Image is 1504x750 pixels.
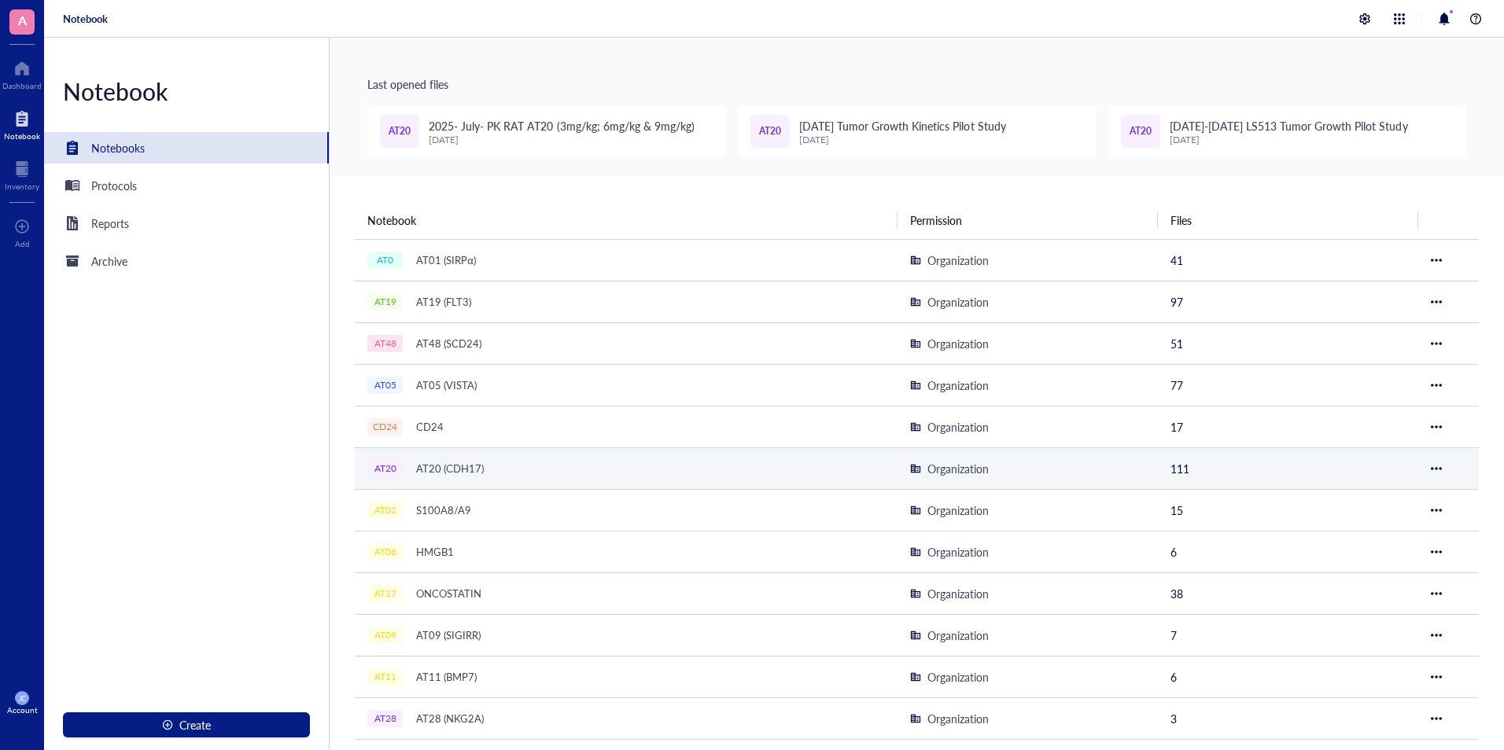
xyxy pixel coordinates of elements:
[91,215,129,232] div: Reports
[44,132,329,164] a: Notebooks
[1170,134,1407,145] div: [DATE]
[409,374,484,396] div: AT05 (VISTA)
[927,502,989,519] div: Organization
[799,118,1005,134] span: [DATE] Tumor Growth Kinetics Pilot Study
[1158,447,1418,489] td: 111
[409,666,484,688] div: AT11 (BMP7)
[409,541,461,563] div: HMGB1
[927,710,989,727] div: Organization
[1158,614,1418,656] td: 7
[1158,364,1418,406] td: 77
[1158,201,1418,239] th: Files
[927,585,989,602] div: Organization
[927,543,989,561] div: Organization
[18,694,26,703] span: JC
[927,627,989,644] div: Organization
[5,182,39,191] div: Inventory
[1158,656,1418,697] td: 6
[409,583,488,605] div: ONCOSTATIN
[1158,572,1418,614] td: 38
[2,56,42,90] a: Dashboard
[1130,124,1152,139] span: AT20
[44,75,329,107] div: Notebook
[44,245,329,277] a: Archive
[91,252,127,270] div: Archive
[409,458,491,480] div: AT20 (CDH17)
[179,719,211,731] span: Create
[409,708,491,730] div: AT28 (NKG2A)
[5,156,39,191] a: Inventory
[927,377,989,394] div: Organization
[63,712,310,737] button: Create
[1158,489,1418,531] td: 15
[1158,322,1418,364] td: 51
[927,460,989,477] div: Organization
[367,75,1466,93] div: Last opened files
[389,124,411,139] span: AT20
[91,177,137,194] div: Protocols
[7,705,38,715] div: Account
[429,134,695,145] div: [DATE]
[355,201,898,239] th: Notebook
[15,239,30,248] div: Add
[759,124,781,139] span: AT20
[18,10,27,30] span: A
[4,131,40,141] div: Notebook
[91,139,145,156] div: Notebooks
[1158,406,1418,447] td: 17
[409,416,451,438] div: CD24
[927,252,989,269] div: Organization
[2,81,42,90] div: Dashboard
[63,12,108,26] a: Notebook
[409,249,483,271] div: AT01 (SIRPα)
[1170,118,1407,134] span: [DATE]-[DATE] LS513 Tumor Growth Pilot Study
[409,333,488,355] div: AT48 (SCD24)
[409,291,478,313] div: AT19 (FLT3)
[799,134,1005,145] div: [DATE]
[4,106,40,141] a: Notebook
[429,118,695,134] span: 2025- July- PK RAT AT20 (3mg/kg; 6mg/kg & 9mg/kg)
[927,418,989,436] div: Organization
[409,499,478,521] div: S100A8/A9
[1158,697,1418,739] td: 3
[927,335,989,352] div: Organization
[927,668,989,686] div: Organization
[44,208,329,239] a: Reports
[1158,239,1418,281] td: 41
[898,201,1158,239] th: Permission
[1158,531,1418,572] td: 6
[44,170,329,201] a: Protocols
[927,293,989,311] div: Organization
[409,624,488,646] div: AT09 (SIGIRR)
[1158,281,1418,322] td: 97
